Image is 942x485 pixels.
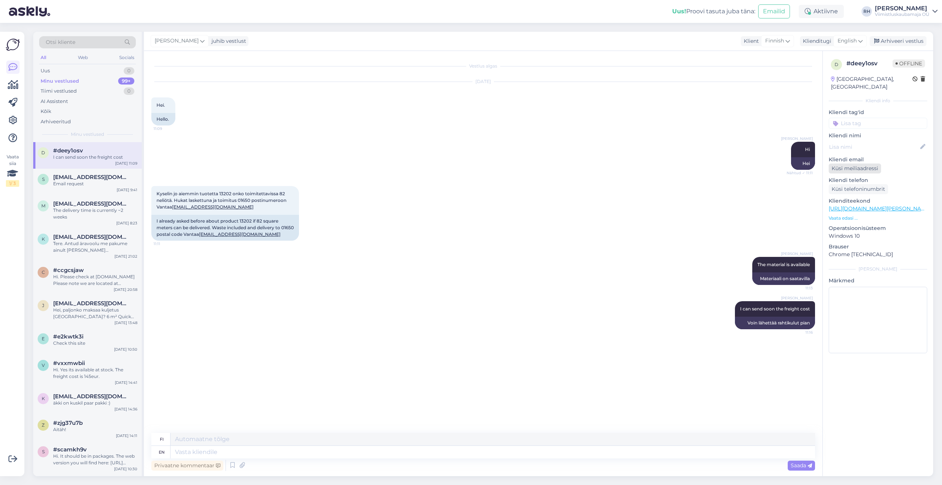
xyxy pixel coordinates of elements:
[672,8,686,15] b: Uus!
[829,156,927,164] p: Kliendi email
[114,466,137,472] div: [DATE] 10:30
[154,126,181,131] span: 11:09
[160,433,164,446] div: fi
[53,393,130,400] span: kristel.kruustuk@gmail.com
[42,336,45,341] span: e
[829,132,927,140] p: Kliendi nimi
[53,200,130,207] span: mmansoniemi@gmail.com
[53,307,137,320] div: Hei, paljonko maksaa kuljetus [GEOGRAPHIC_DATA]? 6 m² Quick step BACL 40031
[829,251,927,258] p: Chrome [TECHNICAL_ID]
[752,272,815,285] div: Materiaali on saatavilla
[785,170,813,176] span: Nähtud ✓ 11:11
[117,187,137,193] div: [DATE] 9:41
[829,118,927,129] input: Lisa tag
[42,449,45,454] span: s
[42,362,45,368] span: v
[154,241,181,247] span: 11:11
[53,300,130,307] span: jarmo.arminen@hestra.fi
[862,6,872,17] div: RH
[829,243,927,251] p: Brauser
[6,180,19,187] div: 1 / 3
[53,240,137,254] div: Tere. Antud äravoolu me pakume ainult [PERSON_NAME] [PERSON_NAME] Paa dushialuse endaga. Eraldise...
[42,176,45,182] span: s
[114,254,137,259] div: [DATE] 21:02
[118,53,136,62] div: Socials
[53,360,85,367] span: #vxxmwbii
[829,232,927,240] p: Windows 10
[672,7,755,16] div: Proovi tasuta juba täna:
[39,53,48,62] div: All
[875,6,938,17] a: [PERSON_NAME]Viimistluskaubamaja OÜ
[159,446,165,458] div: en
[115,380,137,385] div: [DATE] 14:41
[41,203,45,209] span: m
[829,176,927,184] p: Kliendi telefon
[6,38,20,52] img: Askly Logo
[757,262,810,267] span: The material is available
[765,37,784,45] span: Finnish
[791,157,815,170] div: Hei
[53,420,83,426] span: #zjg37u7b
[124,87,134,95] div: 0
[53,174,130,180] span: ssnarva@gmail.com
[829,109,927,116] p: Kliendi tag'id
[53,267,84,274] span: #ccgcsjaw
[151,78,815,85] div: [DATE]
[151,461,223,471] div: Privaatne kommentaar
[875,6,929,11] div: [PERSON_NAME]
[41,150,45,155] span: d
[172,204,254,210] a: [EMAIL_ADDRESS][DOMAIN_NAME]
[53,180,137,187] div: Email request
[785,330,813,335] span: 11:16
[53,453,137,466] div: Hi. It should be in packages. The web version you will find here: [URL][DOMAIN_NAME]
[875,11,929,17] div: Viimistluskaubamaja OÜ
[805,147,810,152] span: Hi
[41,78,79,85] div: Minu vestlused
[53,147,83,154] span: #deey1osv
[151,215,299,241] div: I already asked before about product 13202 if 82 square meters can be delivered. Waste included a...
[53,400,137,406] div: äkki on kuskil paar pakki :)
[151,113,175,125] div: Hello.
[53,340,137,347] div: Check this site
[41,118,71,125] div: Arhiveeritud
[42,236,45,242] span: k
[870,36,926,46] div: Arhiveeri vestlus
[118,78,134,85] div: 99+
[758,4,790,18] button: Emailid
[829,277,927,285] p: Märkmed
[53,333,83,340] span: #e2kwtk3i
[829,143,919,151] input: Lisa nimi
[71,131,104,138] span: Minu vestlused
[829,184,888,194] div: Küsi telefoninumbrit
[41,87,77,95] div: Tiimi vestlused
[76,53,89,62] div: Web
[6,154,19,187] div: Vaata siia
[740,306,810,312] span: I can send soon the freight cost
[829,97,927,104] div: Kliendi info
[42,303,44,308] span: j
[829,197,927,205] p: Klienditeekond
[53,446,87,453] span: #scamkh9v
[151,63,815,69] div: Vestlus algas
[53,154,137,161] div: I can send soon the freight cost
[791,462,812,469] span: Saada
[155,37,199,45] span: [PERSON_NAME]
[781,136,813,141] span: [PERSON_NAME]
[829,164,881,173] div: Küsi meiliaadressi
[829,224,927,232] p: Operatsioonisüsteem
[53,234,130,240] span: kaspar.toi@gmail.com
[209,37,246,45] div: juhib vestlust
[893,59,925,68] span: Offline
[41,67,50,75] div: Uus
[846,59,893,68] div: # deey1osv
[800,37,831,45] div: Klienditugi
[114,406,137,412] div: [DATE] 14:36
[831,75,912,91] div: [GEOGRAPHIC_DATA], [GEOGRAPHIC_DATA]
[114,347,137,352] div: [DATE] 10:50
[735,317,815,329] div: Voin lähettää rahtikulut pian
[41,98,68,105] div: AI Assistent
[829,215,927,221] p: Vaata edasi ...
[42,396,45,401] span: k
[199,231,281,237] a: [EMAIL_ADDRESS][DOMAIN_NAME]
[53,426,137,433] div: Aitäh!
